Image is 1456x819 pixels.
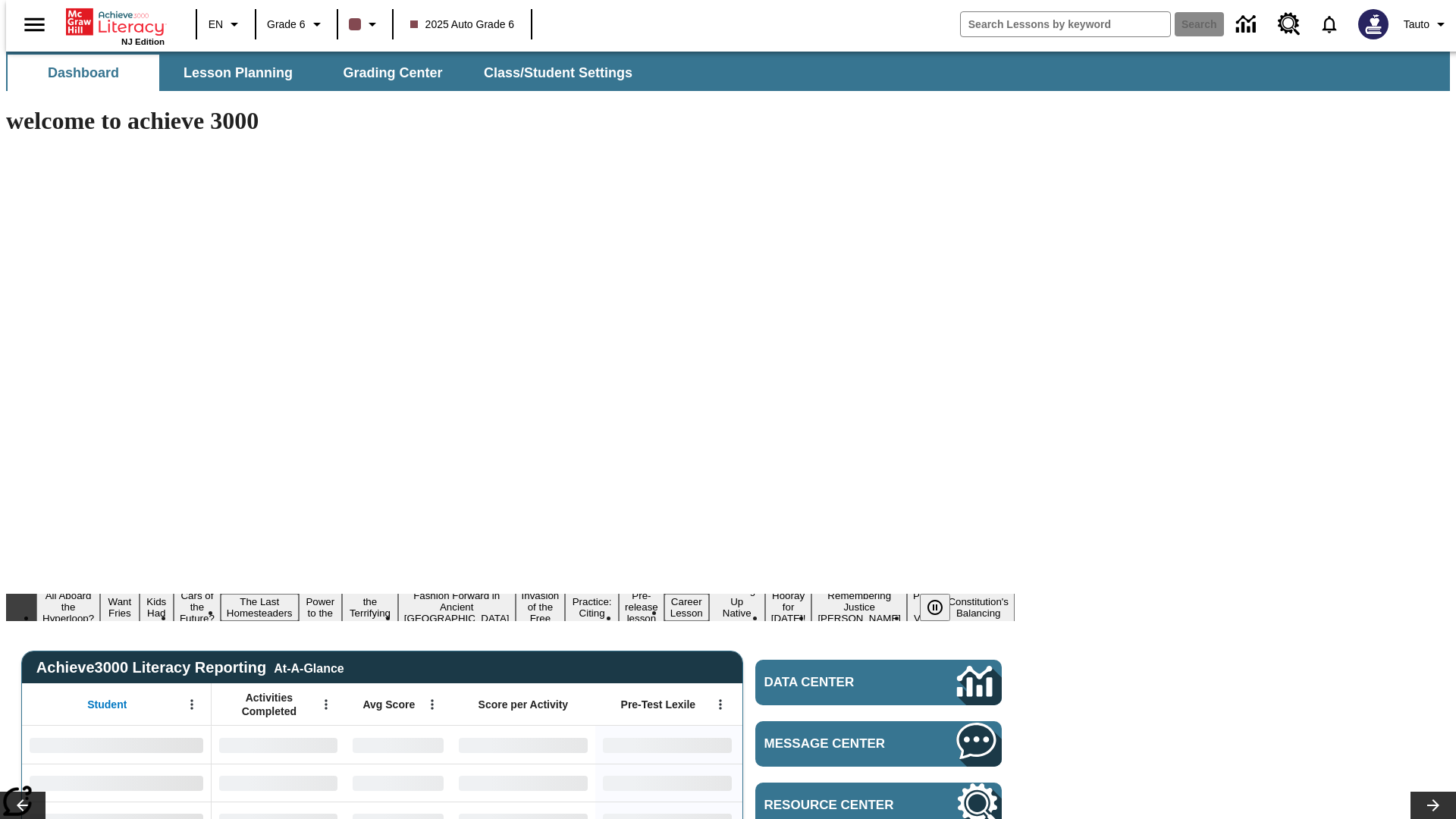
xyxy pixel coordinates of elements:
[345,764,451,802] div: No Data,
[221,594,299,621] button: Slide 5 The Last Homesteaders
[36,588,100,626] button: Slide 1 All Aboard the Hyperloop?
[1410,792,1456,819] button: Lesson carousel, Next
[317,55,469,91] button: Grading Center
[180,693,203,716] button: Open Menu
[920,594,950,621] button: Pause
[1398,11,1456,38] button: Profile/Settings
[174,588,221,626] button: Slide 4 Cars of the Future?
[342,582,398,632] button: Slide 7 Attack of the Terrifying Tomatoes
[202,11,250,38] button: Language: EN, Select a language
[619,588,664,626] button: Slide 11 Pre-release lesson
[709,693,732,716] button: Open Menu
[219,691,319,718] span: Activities Completed
[343,64,442,82] span: Grading Center
[6,55,646,91] div: SubNavbar
[48,64,119,82] span: Dashboard
[565,582,619,632] button: Slide 10 Mixed Practice: Citing Evidence
[184,64,293,82] span: Lesson Planning
[6,107,1015,135] h1: welcome to achieve 3000
[274,659,344,676] div: At-A-Glance
[907,588,942,626] button: Slide 16 Point of View
[261,11,332,38] button: Grade: Grade 6, Select a grade
[345,726,451,764] div: No Data,
[484,64,632,82] span: Class/Student Settings
[212,726,345,764] div: No Data,
[1269,4,1310,45] a: Resource Center, Will open in new tab
[755,660,1002,705] a: Data Center
[764,798,912,813] span: Resource Center
[479,698,569,711] span: Score per Activity
[765,588,812,626] button: Slide 14 Hooray for Constitution Day!
[362,698,415,711] span: Avg Score
[299,582,343,632] button: Slide 6 Solar Power to the People
[920,594,965,621] div: Pause
[472,55,645,91] button: Class/Student Settings
[1227,4,1269,45] a: Data Center
[764,736,912,752] span: Message Center
[343,11,388,38] button: Class color is dark brown. Change class color
[664,594,709,621] button: Slide 12 Career Lesson
[1349,5,1398,44] button: Select a new avatar
[162,55,314,91] button: Lesson Planning
[1310,5,1349,44] a: Notifications
[1404,17,1429,33] span: Tauto
[942,582,1015,632] button: Slide 17 The Constitution's Balancing Act
[267,17,306,33] span: Grade 6
[36,659,344,676] span: Achieve3000 Literacy Reporting
[121,37,165,46] span: NJ Edition
[209,17,223,33] span: EN
[315,693,337,716] button: Open Menu
[100,571,139,644] button: Slide 2 Do You Want Fries With That?
[398,588,516,626] button: Slide 8 Fashion Forward in Ancient Rome
[764,675,906,690] span: Data Center
[410,17,515,33] span: 2025 Auto Grade 6
[421,693,444,716] button: Open Menu
[212,764,345,802] div: No Data,
[811,588,907,626] button: Slide 15 Remembering Justice O'Connor
[12,2,57,47] button: Open side menu
[6,52,1450,91] div: SubNavbar
[140,571,174,644] button: Slide 3 Dirty Jobs Kids Had To Do
[66,7,165,37] a: Home
[961,12,1170,36] input: search field
[8,55,159,91] button: Dashboard
[87,698,127,711] span: Student
[66,5,165,46] div: Home
[755,721,1002,767] a: Message Center
[1358,9,1389,39] img: Avatar
[516,576,566,638] button: Slide 9 The Invasion of the Free CD
[709,582,765,632] button: Slide 13 Cooking Up Native Traditions
[621,698,696,711] span: Pre-Test Lexile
